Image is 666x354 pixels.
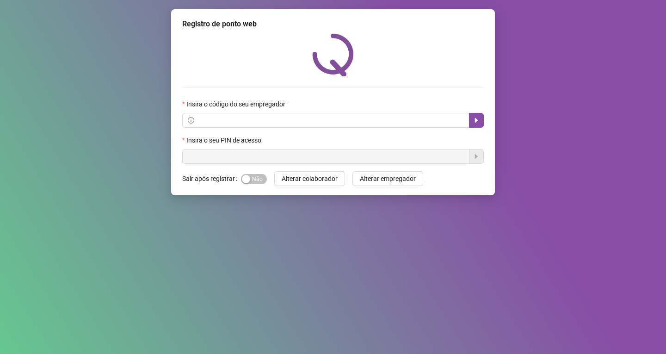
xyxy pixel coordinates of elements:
[473,117,480,124] span: caret-right
[182,19,484,30] div: Registro de ponto web
[188,117,194,124] span: info-circle
[182,135,267,145] label: Insira o seu PIN de acesso
[360,174,416,184] span: Alterar empregador
[274,171,345,186] button: Alterar colaborador
[312,33,354,76] img: QRPoint
[182,171,241,186] label: Sair após registrar
[352,171,423,186] button: Alterar empregador
[282,174,338,184] span: Alterar colaborador
[182,99,291,109] label: Insira o código do seu empregador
